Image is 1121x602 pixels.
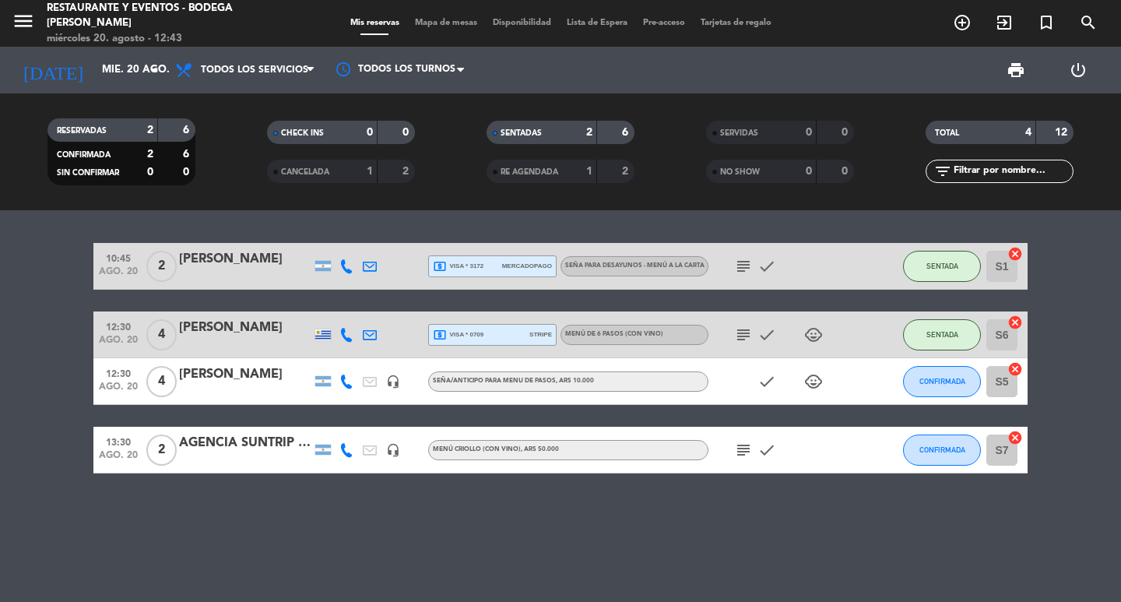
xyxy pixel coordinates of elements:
[806,166,812,177] strong: 0
[586,166,592,177] strong: 1
[757,326,776,344] i: check
[183,149,192,160] strong: 6
[57,169,119,177] span: SIN CONFIRMAR
[145,61,163,79] i: arrow_drop_down
[179,249,311,269] div: [PERSON_NAME]
[565,331,663,337] span: MENÚ DE 6 PASOS (Con vino)
[1079,13,1098,32] i: search
[1069,61,1088,79] i: power_settings_new
[935,129,959,137] span: TOTAL
[903,319,981,350] button: SENTADA
[343,19,407,27] span: Mis reservas
[804,326,823,344] i: child_care
[147,167,153,178] strong: 0
[502,261,552,271] span: mercadopago
[720,168,760,176] span: NO SHOW
[806,127,812,138] strong: 0
[529,329,552,340] span: stripe
[903,366,981,397] button: CONFIRMADA
[433,259,483,273] span: visa * 3172
[1007,430,1023,445] i: cancel
[842,166,851,177] strong: 0
[734,326,753,344] i: subject
[402,166,412,177] strong: 2
[433,259,447,273] i: local_atm
[485,19,559,27] span: Disponibilidad
[734,257,753,276] i: subject
[281,129,324,137] span: CHECK INS
[433,328,483,342] span: visa * 0709
[1055,127,1070,138] strong: 12
[47,31,269,47] div: miércoles 20. agosto - 12:43
[99,248,138,266] span: 10:45
[147,149,153,160] strong: 2
[386,375,400,389] i: headset_mic
[1007,61,1025,79] span: print
[183,125,192,136] strong: 6
[402,127,412,138] strong: 0
[179,318,311,338] div: [PERSON_NAME]
[57,151,111,159] span: CONFIRMADA
[12,9,35,33] i: menu
[622,166,631,177] strong: 2
[1047,47,1109,93] div: LOG OUT
[734,441,753,459] i: subject
[926,262,958,270] span: SENTADA
[367,127,373,138] strong: 0
[903,251,981,282] button: SENTADA
[565,262,705,269] span: Seña para DESAYUNOS - MENÚ A LA CARTA
[1007,246,1023,262] i: cancel
[47,1,269,31] div: Restaurante y Eventos - Bodega [PERSON_NAME]
[903,435,981,466] button: CONFIRMADA
[995,13,1014,32] i: exit_to_app
[12,53,94,87] i: [DATE]
[521,446,559,452] span: , ARS 50.000
[99,335,138,353] span: ago. 20
[99,317,138,335] span: 12:30
[919,377,965,385] span: CONFIRMADA
[57,127,107,135] span: RESERVADAS
[179,364,311,385] div: [PERSON_NAME]
[556,378,594,384] span: , ARS 10.000
[281,168,329,176] span: CANCELADA
[146,319,177,350] span: 4
[757,372,776,391] i: check
[757,441,776,459] i: check
[146,251,177,282] span: 2
[367,166,373,177] strong: 1
[586,127,592,138] strong: 2
[179,433,311,453] div: AGENCIA SUNTRIP | [PERSON_NAME] A V [GEOGRAPHIC_DATA]
[635,19,693,27] span: Pre-acceso
[926,330,958,339] span: SENTADA
[99,364,138,382] span: 12:30
[99,266,138,284] span: ago. 20
[501,129,542,137] span: SENTADAS
[433,446,559,452] span: MENÚ CRIOLLO (Con vino)
[720,129,758,137] span: SERVIDAS
[433,328,447,342] i: local_atm
[146,366,177,397] span: 4
[99,382,138,400] span: ago. 20
[201,65,308,76] span: Todos los servicios
[1007,315,1023,330] i: cancel
[804,372,823,391] i: child_care
[842,127,851,138] strong: 0
[559,19,635,27] span: Lista de Espera
[407,19,485,27] span: Mapa de mesas
[933,162,952,181] i: filter_list
[1007,361,1023,377] i: cancel
[147,125,153,136] strong: 2
[953,13,972,32] i: add_circle_outline
[693,19,779,27] span: Tarjetas de regalo
[1037,13,1056,32] i: turned_in_not
[12,9,35,38] button: menu
[952,163,1073,180] input: Filtrar por nombre...
[501,168,558,176] span: RE AGENDADA
[1025,127,1031,138] strong: 4
[757,257,776,276] i: check
[183,167,192,178] strong: 0
[99,450,138,468] span: ago. 20
[386,443,400,457] i: headset_mic
[433,378,594,384] span: Seña/anticipo para MENU DE PASOS
[919,445,965,454] span: CONFIRMADA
